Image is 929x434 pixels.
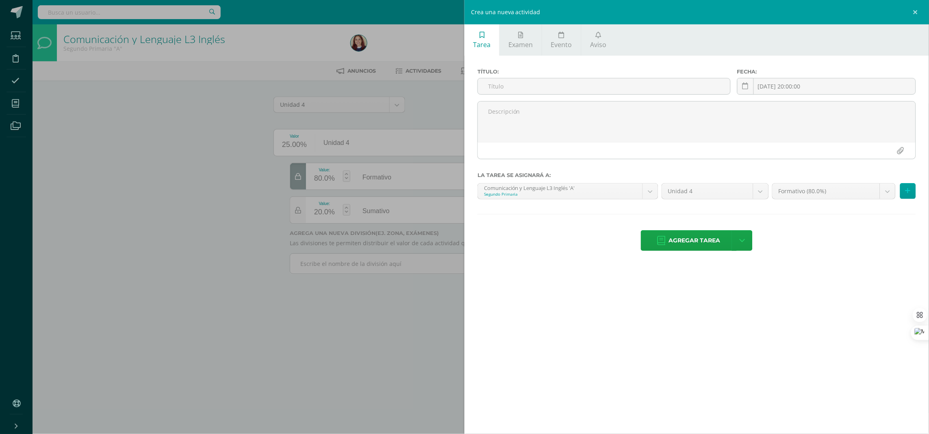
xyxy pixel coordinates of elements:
input: Fecha de entrega [738,78,916,94]
input: Título [478,78,730,94]
span: Examen [509,40,533,49]
span: Formativo (80.0%) [779,184,874,199]
span: Agregar tarea [669,231,721,250]
label: La tarea se asignará a: [478,172,916,178]
a: Examen [500,24,542,56]
label: Título: [478,69,731,75]
a: Tarea [464,24,499,56]
a: Evento [542,24,581,56]
div: Comunicación y Lenguaje L3 Inglés 'A' [484,184,636,191]
a: Formativo (80.0%) [773,184,895,199]
label: Fecha: [737,69,916,75]
span: Unidad 4 [668,184,747,199]
a: Unidad 4 [662,184,768,199]
span: Evento [551,40,572,49]
a: Comunicación y Lenguaje L3 Inglés 'A'Segundo Primaria [478,184,658,199]
a: Aviso [582,24,615,56]
span: Aviso [590,40,606,49]
div: Segundo Primaria [484,191,636,197]
span: Tarea [473,40,491,49]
